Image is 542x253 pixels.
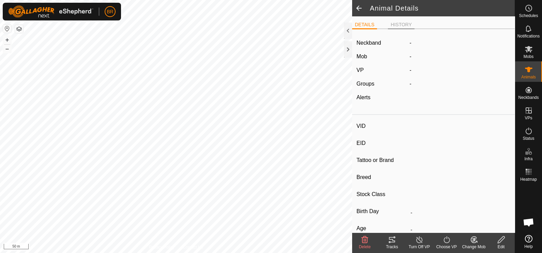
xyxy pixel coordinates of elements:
button: + [3,36,11,44]
label: Neckband [357,39,381,47]
app-display-virtual-paddock-transition: - [410,67,411,73]
label: Alerts [357,94,371,100]
label: Breed [357,173,408,182]
div: - [407,80,513,88]
span: Animals [521,75,536,79]
div: Edit [487,244,515,250]
button: Reset Map [3,25,11,33]
a: Contact Us [183,244,203,250]
div: Change Mob [460,244,487,250]
span: Help [524,244,533,249]
label: EID [357,139,408,148]
li: HISTORY [388,21,415,29]
div: Open chat [518,212,539,233]
div: Choose VP [433,244,460,250]
label: Mob [357,54,367,59]
button: Map Layers [15,25,23,33]
div: Turn Off VP [406,244,433,250]
label: Age [357,224,408,233]
img: Gallagher Logo [8,5,93,18]
a: Privacy Policy [149,244,175,250]
label: Tattoo or Brand [357,156,408,165]
span: BR [107,8,113,15]
label: Birth Day [357,207,408,216]
span: Heatmap [520,177,537,181]
span: Notifications [517,34,540,38]
span: Neckbands [518,95,539,100]
span: Mobs [524,55,533,59]
button: – [3,45,11,53]
span: - [410,54,411,59]
label: - [410,39,411,47]
span: Delete [359,244,371,249]
div: Tracks [378,244,406,250]
a: Help [515,232,542,251]
h2: Animal Details [370,4,515,12]
span: Status [523,136,534,140]
span: Infra [524,157,532,161]
label: Stock Class [357,190,408,199]
label: VID [357,122,408,131]
li: DETAILS [352,21,377,29]
label: VP [357,67,364,73]
label: Groups [357,81,374,87]
span: Schedules [519,14,538,18]
span: VPs [525,116,532,120]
